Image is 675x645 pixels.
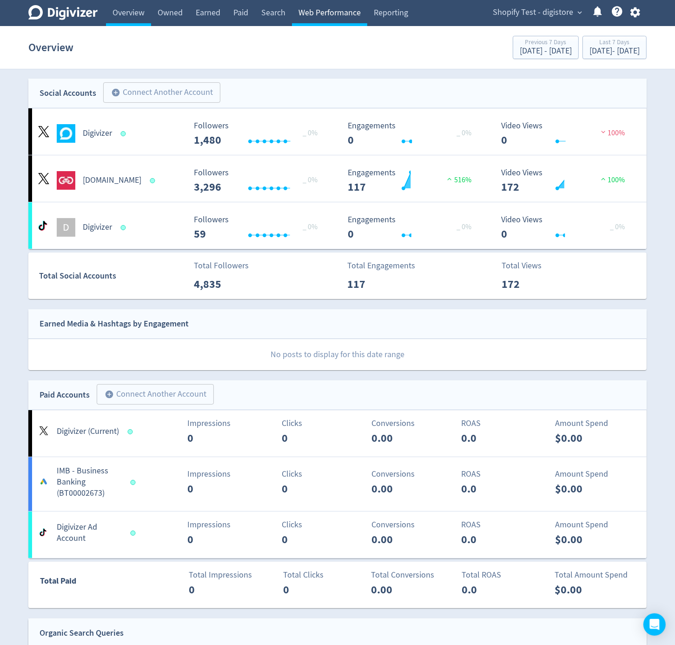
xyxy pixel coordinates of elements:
svg: Followers --- [190,168,329,193]
p: Total Followers [194,259,249,272]
svg: Followers --- [190,215,329,240]
h5: IMB - Business Banking (BT00002673) [57,465,122,499]
div: Social Accounts [40,86,96,100]
svg: Followers --- [190,121,329,146]
p: 0 [189,581,242,598]
p: 0.00 [371,531,425,548]
p: 0 [283,581,337,598]
span: _ 0% [457,128,471,138]
h1: Overview [28,33,73,62]
h5: [DOMAIN_NAME] [83,175,141,186]
p: Total Clicks [283,569,367,581]
p: Impressions [187,519,271,531]
p: 0.00 [371,480,425,497]
span: _ 0% [303,175,318,185]
img: Digivizer undefined [57,124,75,143]
a: Connect Another Account [90,386,214,405]
span: Data last synced: 7 Sep 2025, 7:01pm (AEST) [131,531,139,536]
button: Last 7 Days[DATE]- [DATE] [582,36,647,59]
p: Impressions [187,417,271,430]
svg: Video Views 172 [497,168,636,193]
span: Data last synced: 8 Sep 2025, 5:01am (AEST) [121,225,129,230]
p: Total Amount Spend [555,569,639,581]
p: 0 [282,531,335,548]
div: Organic Search Queries [40,626,124,640]
p: ROAS [461,417,545,430]
img: positive-performance.svg [599,175,608,182]
p: 0.00 [371,581,425,598]
span: _ 0% [303,222,318,232]
div: Paid Accounts [40,388,90,402]
p: $0.00 [556,480,609,497]
div: Earned Media & Hashtags by Engagement [40,317,189,331]
img: negative-performance.svg [599,128,608,135]
span: _ 0% [303,128,318,138]
p: Clicks [282,468,366,480]
p: No posts to display for this date range [29,339,647,370]
img: positive-performance.svg [445,175,454,182]
div: [DATE] - [DATE] [589,47,640,55]
svg: Video Views 0 [497,215,636,240]
svg: Video Views 0 [497,121,636,146]
p: Total Views [502,259,555,272]
p: 0.00 [371,430,425,446]
a: Connect Another Account [96,84,220,103]
p: 0.0 [461,430,515,446]
span: Data last synced: 8 Sep 2025, 12:02pm (AEST) [121,131,129,136]
p: Conversions [371,417,456,430]
img: goto.game undefined [57,171,75,190]
a: goto.game undefined[DOMAIN_NAME] Followers --- _ 0% Followers 3,296 Engagements 117 Engagements 1... [28,155,647,202]
p: 172 [502,276,555,293]
p: 0 [187,430,241,446]
p: Amount Spend [556,468,640,480]
p: 0.0 [461,531,515,548]
span: 516% [445,175,471,185]
p: 117 [347,276,401,293]
p: Impressions [187,468,271,480]
p: 0 [187,480,241,497]
span: _ 0% [610,222,625,232]
a: Digivizer Ad AccountImpressions0Clicks0Conversions0.00ROAS0.0Amount Spend$0.00 [28,512,647,558]
svg: Engagements 117 [343,168,483,193]
p: 0.0 [462,581,515,598]
p: $0.00 [556,531,609,548]
p: 0 [282,430,335,446]
p: Total Impressions [189,569,273,581]
span: _ 0% [457,222,471,232]
h5: Digivizer [83,128,112,139]
p: 4,835 [194,276,247,293]
a: Digivizer (Current)Impressions0Clicks0Conversions0.00ROAS0.0Amount Spend$0.00 [28,410,647,457]
p: Clicks [282,417,366,430]
div: Open Intercom Messenger [643,613,666,636]
a: IMB - Business Banking (BT00002673)Impressions0Clicks0Conversions0.00ROAS0.0Amount Spend$0.00 [28,457,647,511]
span: Data last synced: 7 Sep 2025, 11:02pm (AEST) [150,178,158,183]
p: Total Conversions [371,569,456,581]
div: [DATE] - [DATE] [520,47,572,55]
p: Clicks [282,519,366,531]
span: Shopify Test - digistore [493,5,573,20]
h5: Digivizer (Current) [57,426,119,437]
span: 100% [599,128,625,138]
div: D [57,218,75,237]
span: expand_more [576,8,584,17]
div: Total Social Accounts [39,269,187,283]
svg: Engagements 0 [343,215,483,240]
h5: Digivizer [83,222,112,233]
h5: Digivizer Ad Account [57,522,122,544]
span: 100% [599,175,625,185]
span: Data last synced: 8 Sep 2025, 6:01am (AEST) [128,429,136,434]
p: $0.00 [556,430,609,446]
p: Total Engagements [347,259,415,272]
div: Total Paid [29,574,132,592]
p: Amount Spend [556,519,640,531]
a: Digivizer undefinedDigivizer Followers --- _ 0% Followers 1,480 Engagements 0 Engagements 0 _ 0% ... [28,108,647,155]
p: 0 [282,480,335,497]
p: ROAS [461,519,545,531]
p: 0 [187,531,241,548]
button: Connect Another Account [103,82,220,103]
button: Previous 7 Days[DATE] - [DATE] [513,36,579,59]
p: Total ROAS [462,569,546,581]
button: Shopify Test - digistore [490,5,584,20]
p: ROAS [461,468,545,480]
button: Connect Another Account [97,384,214,405]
